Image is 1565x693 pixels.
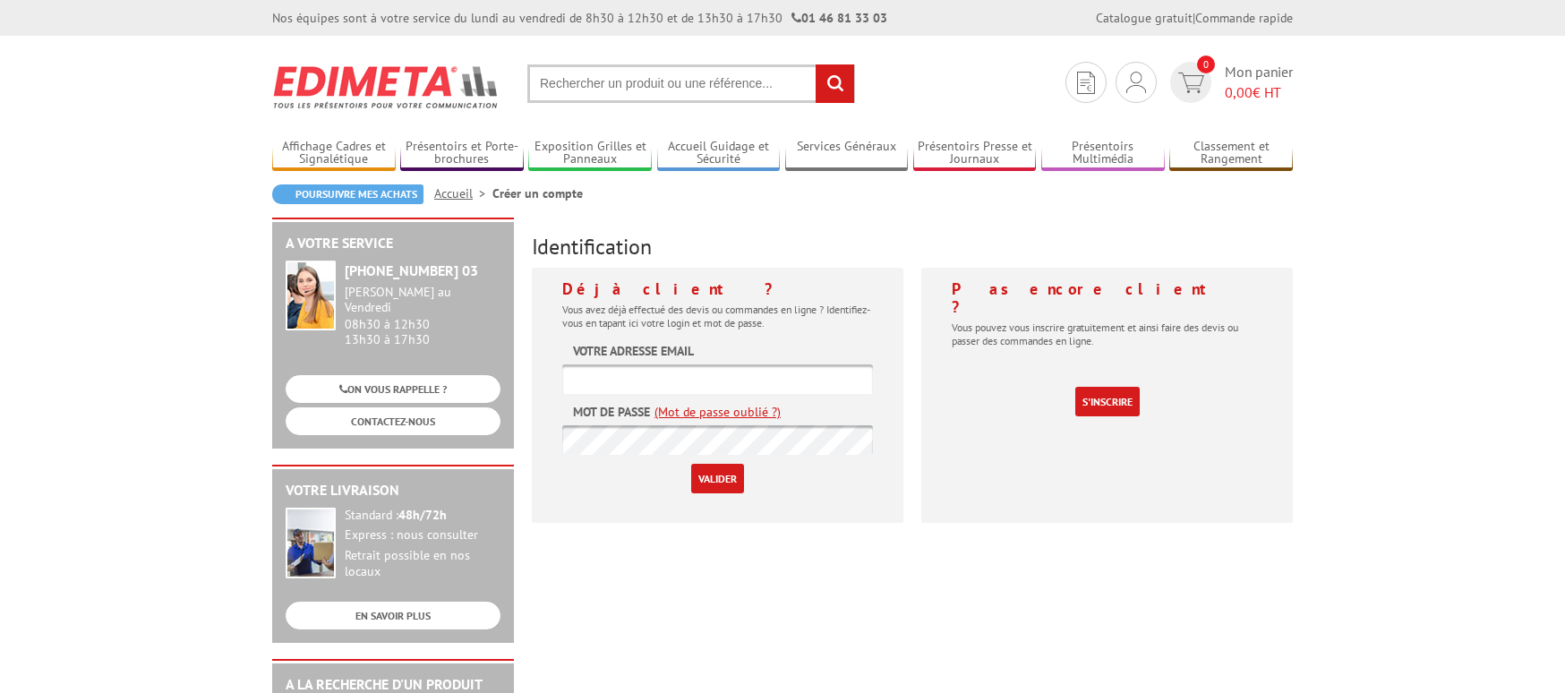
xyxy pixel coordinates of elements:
input: rechercher [816,64,854,103]
a: Présentoirs et Porte-brochures [400,139,524,168]
input: Valider [691,464,744,493]
input: Rechercher un produit ou une référence... [527,64,855,103]
strong: [PHONE_NUMBER] 03 [345,261,478,279]
img: widget-service.jpg [286,261,336,330]
a: Accueil [434,185,492,201]
img: Edimeta [272,54,500,120]
img: devis rapide [1077,72,1095,94]
img: devis rapide [1126,72,1146,93]
img: devis rapide [1178,73,1204,93]
div: Nos équipes sont à votre service du lundi au vendredi de 8h30 à 12h30 et de 13h30 à 17h30 [272,9,887,27]
div: | [1096,9,1293,27]
div: Standard : [345,508,500,524]
a: S'inscrire [1075,387,1140,416]
h2: A votre service [286,235,500,252]
a: devis rapide 0 Mon panier 0,00€ HT [1166,62,1293,103]
div: 08h30 à 12h30 13h30 à 17h30 [345,285,500,346]
h4: Déjà client ? [562,280,873,298]
a: Affichage Cadres et Signalétique [272,139,396,168]
strong: 01 46 81 33 03 [791,10,887,26]
a: Services Généraux [785,139,909,168]
h2: Votre livraison [286,483,500,499]
h3: Identification [532,235,1293,259]
span: 0 [1197,56,1215,73]
div: Retrait possible en nos locaux [345,548,500,580]
a: Présentoirs Multimédia [1041,139,1165,168]
a: Poursuivre mes achats [272,184,423,204]
label: Votre adresse email [573,342,694,360]
li: Créer un compte [492,184,583,202]
span: Mon panier [1225,62,1293,103]
a: Exposition Grilles et Panneaux [528,139,652,168]
h4: Pas encore client ? [952,280,1262,316]
p: Vous avez déjà effectué des devis ou commandes en ligne ? Identifiez-vous en tapant ici votre log... [562,303,873,329]
div: Express : nous consulter [345,527,500,543]
span: € HT [1225,82,1293,103]
a: (Mot de passe oublié ?) [654,403,781,421]
span: 0,00 [1225,83,1253,101]
a: ON VOUS RAPPELLE ? [286,375,500,403]
a: Accueil Guidage et Sécurité [657,139,781,168]
img: widget-livraison.jpg [286,508,336,578]
a: EN SAVOIR PLUS [286,602,500,629]
a: CONTACTEZ-NOUS [286,407,500,435]
a: Présentoirs Presse et Journaux [913,139,1037,168]
p: Vous pouvez vous inscrire gratuitement et ainsi faire des devis ou passer des commandes en ligne. [952,321,1262,347]
a: Catalogue gratuit [1096,10,1193,26]
a: Classement et Rangement [1169,139,1293,168]
div: [PERSON_NAME] au Vendredi [345,285,500,315]
strong: 48h/72h [398,507,447,523]
a: Commande rapide [1195,10,1293,26]
label: Mot de passe [573,403,650,421]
